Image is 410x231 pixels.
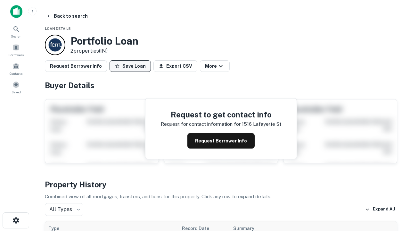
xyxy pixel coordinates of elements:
iframe: Chat Widget [378,159,410,190]
h4: Request to get contact info [161,109,281,120]
p: 1516 lafayette st [242,120,281,128]
a: Borrowers [2,41,30,59]
span: Borrowers [8,52,24,57]
button: More [200,60,230,72]
button: Request Borrower Info [45,60,107,72]
a: Contacts [2,60,30,77]
button: Export CSV [153,60,197,72]
h4: Buyer Details [45,80,397,91]
button: Request Borrower Info [187,133,255,149]
button: Save Loan [110,60,151,72]
p: Combined view of all mortgages, transfers, and liens for this property. Click any row to expand d... [45,193,397,201]
span: Saved [12,90,21,95]
h4: Property History [45,179,397,190]
p: Request for contact information for [161,120,241,128]
a: Search [2,23,30,40]
span: Search [11,34,21,39]
p: 2 properties (IN) [70,47,138,55]
img: capitalize-icon.png [10,5,22,18]
button: Back to search [44,10,90,22]
button: Expand All [364,205,397,214]
h3: Portfolio Loan [70,35,138,47]
a: Saved [2,79,30,96]
span: Contacts [10,71,22,76]
span: Loan Details [45,27,71,30]
div: All Types [45,203,83,216]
